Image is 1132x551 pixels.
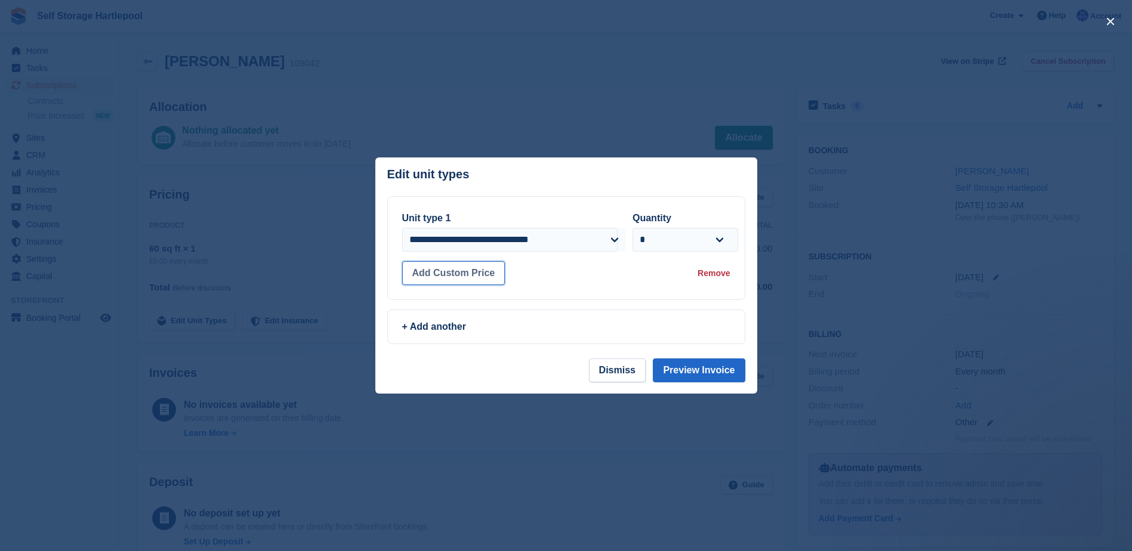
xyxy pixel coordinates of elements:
[402,213,451,223] label: Unit type 1
[698,267,730,280] div: Remove
[653,358,745,382] button: Preview Invoice
[589,358,646,382] button: Dismiss
[387,168,470,181] p: Edit unit types
[387,309,745,344] a: + Add another
[402,261,505,285] button: Add Custom Price
[633,213,671,223] label: Quantity
[402,320,730,334] div: + Add another
[1101,12,1120,31] button: close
